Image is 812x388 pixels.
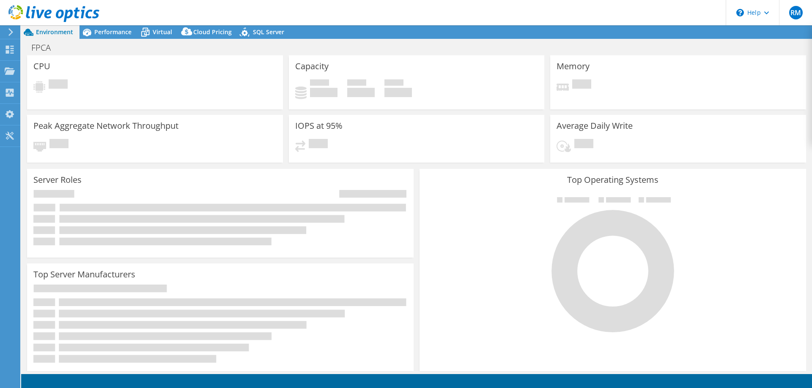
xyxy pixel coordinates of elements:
h3: CPU [33,62,50,71]
h4: 0 GiB [347,88,375,97]
span: Pending [49,79,68,91]
span: Total [384,79,403,88]
span: Environment [36,28,73,36]
span: Performance [94,28,132,36]
h3: Top Server Manufacturers [33,270,135,279]
svg: \n [736,9,744,16]
span: Cloud Pricing [193,28,232,36]
h4: 0 GiB [310,88,337,97]
h3: Server Roles [33,175,82,185]
span: SQL Server [253,28,284,36]
h3: Top Operating Systems [426,175,800,185]
span: Pending [574,139,593,150]
h4: 0 GiB [384,88,412,97]
span: Virtual [153,28,172,36]
h3: Average Daily Write [557,121,633,130]
h3: IOPS at 95% [295,121,343,130]
span: Used [310,79,329,88]
h3: Memory [557,62,590,71]
span: RM [789,6,803,19]
h3: Peak Aggregate Network Throughput [33,121,178,130]
span: Free [347,79,366,88]
span: Pending [309,139,328,150]
span: Pending [572,79,591,91]
h1: FPCA [27,43,64,52]
span: Pending [49,139,69,150]
h3: Capacity [295,62,329,71]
